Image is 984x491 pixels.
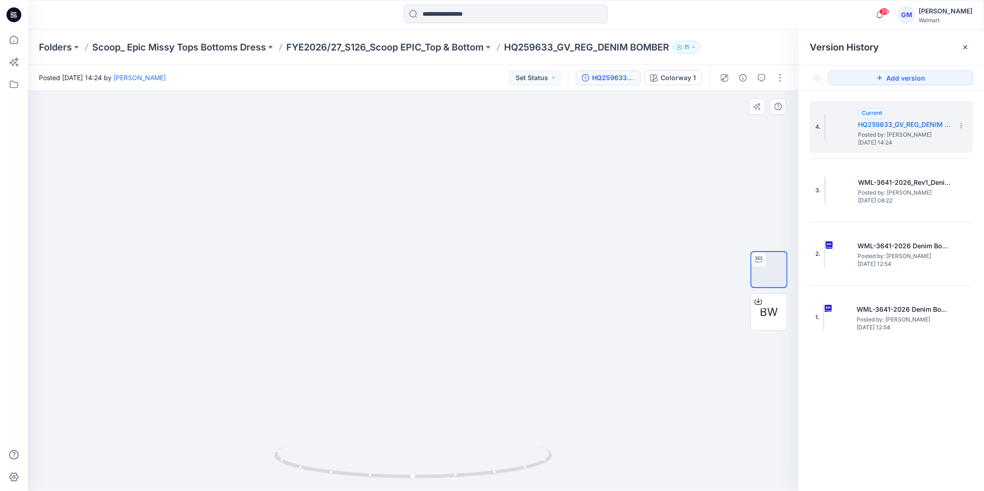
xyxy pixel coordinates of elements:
[644,70,702,85] button: Colorway 1
[858,119,951,130] h5: HQ259633_GV_REG_DENIM BOMBER
[858,139,951,146] span: [DATE] 14:24
[858,130,951,139] span: Posted by: Gayan Mahawithanalage
[919,17,972,24] div: Walmart
[825,113,826,141] img: HQ259633_GV_REG_DENIM BOMBER
[858,240,950,252] h5: WML-3641-2026 Denim Bomber_Full Colorway
[592,73,635,83] div: HQ259633_GV_REG_DENIM BOMBER
[114,74,166,82] a: [PERSON_NAME]
[39,41,72,54] a: Folders
[858,261,950,267] span: [DATE] 12:54
[815,186,821,195] span: 3.
[504,41,669,54] p: HQ259633_GV_REG_DENIM BOMBER
[858,177,951,188] h5: WML-3641-2026_Rev1_Denim Bomber_ Full Colorway
[810,70,825,85] button: Show Hidden Versions
[858,188,951,197] span: Posted by: Gayan Mahawithanalage
[576,70,641,85] button: HQ259633_GV_REG_DENIM BOMBER
[815,313,820,321] span: 1.
[760,304,778,321] span: BW
[736,70,751,85] button: Details
[684,42,689,52] p: 11
[39,73,166,82] span: Posted [DATE] 14:24 by
[862,109,882,116] span: Current
[286,41,484,54] a: FYE2026/27_S126_Scoop EPIC_Top & Bottom
[661,73,696,83] div: Colorway 1
[857,324,949,331] span: [DATE] 12:54
[815,250,820,258] span: 2.
[815,123,821,131] span: 4.
[823,303,824,331] img: WML-3641-2026 Denim Bomber_Soft Silver
[810,42,879,53] span: Version History
[673,41,700,54] button: 11
[825,176,826,204] img: WML-3641-2026_Rev1_Denim Bomber_ Full Colorway
[879,8,889,15] span: 39
[962,44,969,51] button: Close
[858,252,950,261] span: Posted by: Gayan Mahawithanalage
[828,70,973,85] button: Add version
[919,6,972,17] div: [PERSON_NAME]
[857,315,949,324] span: Posted by: Gayan Mahawithanalage
[858,197,951,204] span: [DATE] 08:22
[824,240,825,268] img: WML-3641-2026 Denim Bomber_Full Colorway
[857,304,949,315] h5: WML-3641-2026 Denim Bomber_Soft Silver
[898,6,915,23] div: GM
[92,41,266,54] a: Scoop_ Epic Missy Tops Bottoms Dress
